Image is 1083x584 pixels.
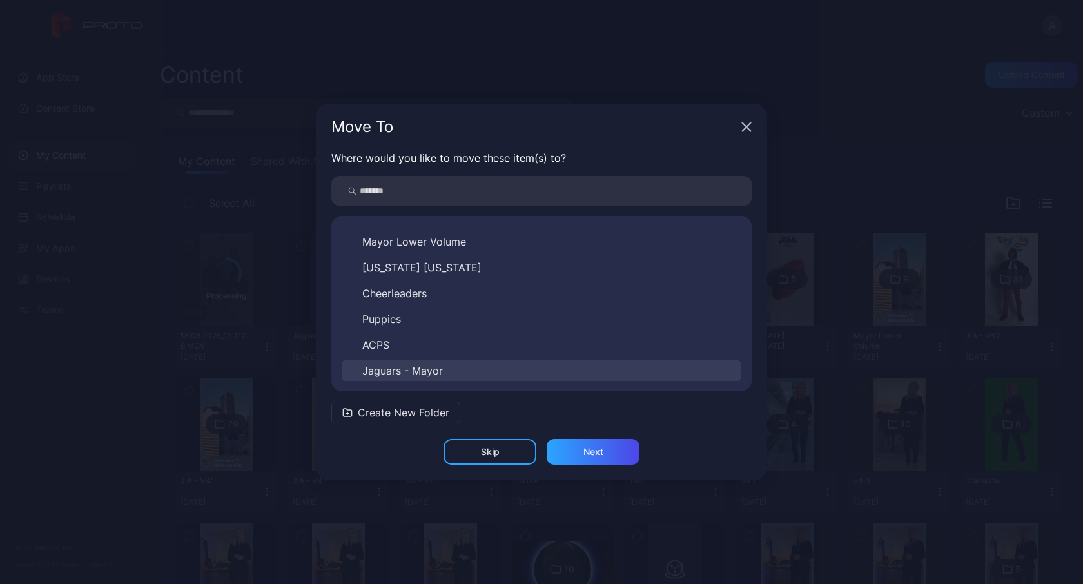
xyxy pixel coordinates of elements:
[342,335,741,355] button: ACPS
[342,231,741,252] button: Mayor Lower Volume
[342,283,741,304] button: Cheerleaders
[342,309,741,329] button: Puppies
[331,402,460,423] button: Create New Folder
[331,150,752,166] p: Where would you like to move these item(s) to?
[444,439,536,465] button: Skip
[362,260,482,275] span: [US_STATE] [US_STATE]
[331,119,736,135] div: Move To
[342,257,741,278] button: [US_STATE] [US_STATE]
[362,363,443,378] span: Jaguars - Mayor
[362,337,389,353] span: ACPS
[583,447,603,457] div: Next
[362,311,401,327] span: Puppies
[362,234,466,249] span: Mayor Lower Volume
[342,360,741,381] button: Jaguars - Mayor
[358,405,449,420] span: Create New Folder
[362,286,427,301] span: Cheerleaders
[481,447,500,457] div: Skip
[547,439,639,465] button: Next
